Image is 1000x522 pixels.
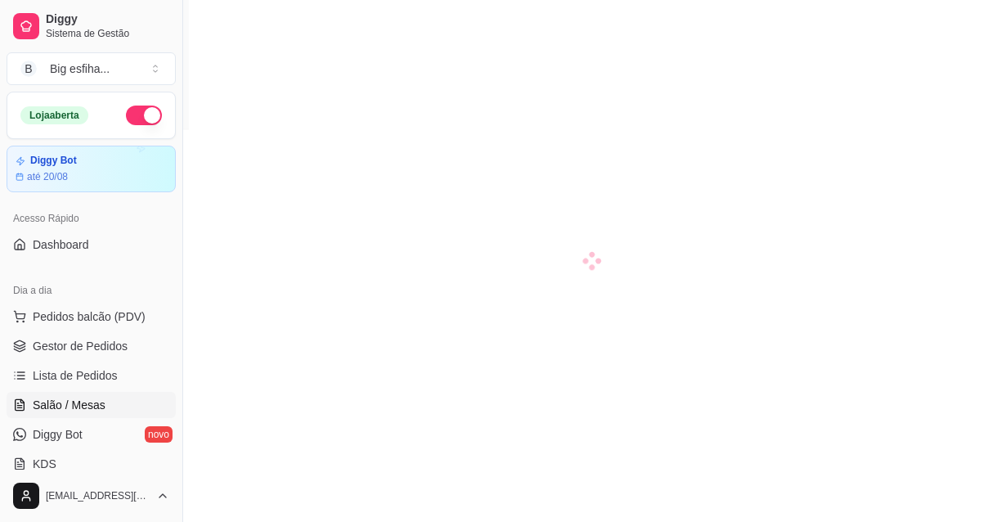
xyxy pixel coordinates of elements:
span: B [20,61,37,77]
button: Pedidos balcão (PDV) [7,304,176,330]
a: KDS [7,451,176,477]
button: Select a team [7,52,176,85]
article: Diggy Bot [30,155,77,167]
a: Diggy Botnovo [7,421,176,448]
span: Pedidos balcão (PDV) [33,308,146,325]
a: DiggySistema de Gestão [7,7,176,46]
span: Dashboard [33,236,89,253]
div: Big esfiha ... [50,61,110,77]
div: Acesso Rápido [7,205,176,232]
button: [EMAIL_ADDRESS][DOMAIN_NAME] [7,476,176,515]
span: Gestor de Pedidos [33,338,128,354]
span: Sistema de Gestão [46,27,169,40]
a: Lista de Pedidos [7,362,176,389]
button: Alterar Status [126,106,162,125]
span: KDS [33,456,56,472]
span: [EMAIL_ADDRESS][DOMAIN_NAME] [46,489,150,502]
span: Salão / Mesas [33,397,105,413]
div: Loja aberta [20,106,88,124]
a: Diggy Botaté 20/08 [7,146,176,192]
article: até 20/08 [27,170,68,183]
a: Dashboard [7,232,176,258]
span: Diggy Bot [33,426,83,443]
span: Lista de Pedidos [33,367,118,384]
a: Salão / Mesas [7,392,176,418]
div: Dia a dia [7,277,176,304]
span: Diggy [46,12,169,27]
a: Gestor de Pedidos [7,333,176,359]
